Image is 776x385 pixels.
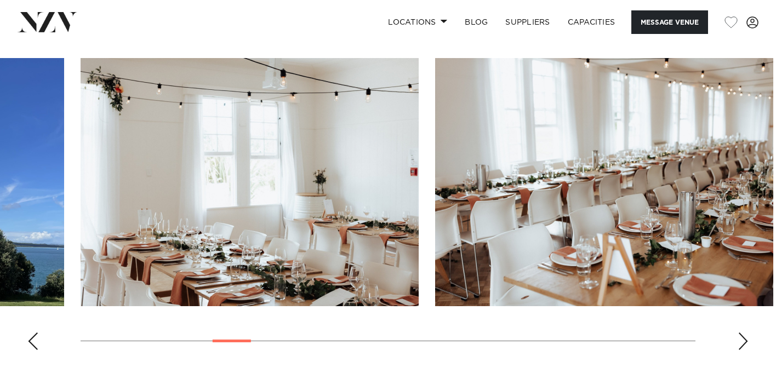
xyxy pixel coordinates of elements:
a: SUPPLIERS [497,10,558,34]
a: Capacities [559,10,624,34]
button: Message Venue [631,10,708,34]
a: BLOG [456,10,497,34]
swiper-slide: 8 / 28 [435,58,773,306]
swiper-slide: 7 / 28 [81,58,419,306]
a: Locations [379,10,456,34]
img: nzv-logo.png [18,12,77,32]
